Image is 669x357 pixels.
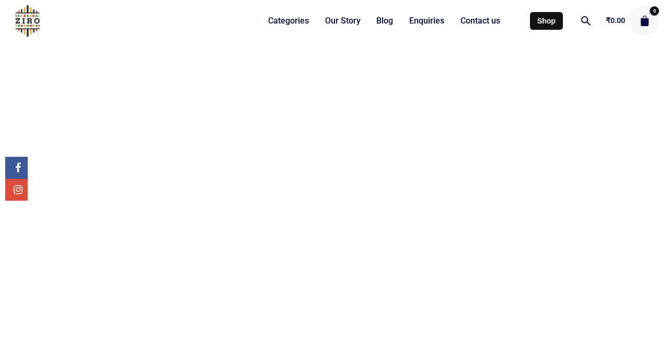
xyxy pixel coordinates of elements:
button: cart [630,6,659,36]
a: Shop [530,12,563,30]
a: Enquiries [401,9,453,32]
span: Enquiries [409,16,444,27]
span: Blog [376,16,393,27]
a: Blog [368,9,401,32]
a: Categories [260,9,317,32]
span: ₹ [606,16,610,25]
img: ZIRO [10,5,45,37]
span: Contact us [460,16,500,27]
span: Our Story [325,16,361,27]
span: Categories [268,16,309,27]
a: Our Story [317,9,368,32]
a: ZIRO [10,1,45,41]
a: Contact us [452,9,508,32]
a: ₹0.00 [606,16,625,25]
bdi: 0.00 [606,16,625,25]
span: 0 [650,6,659,16]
